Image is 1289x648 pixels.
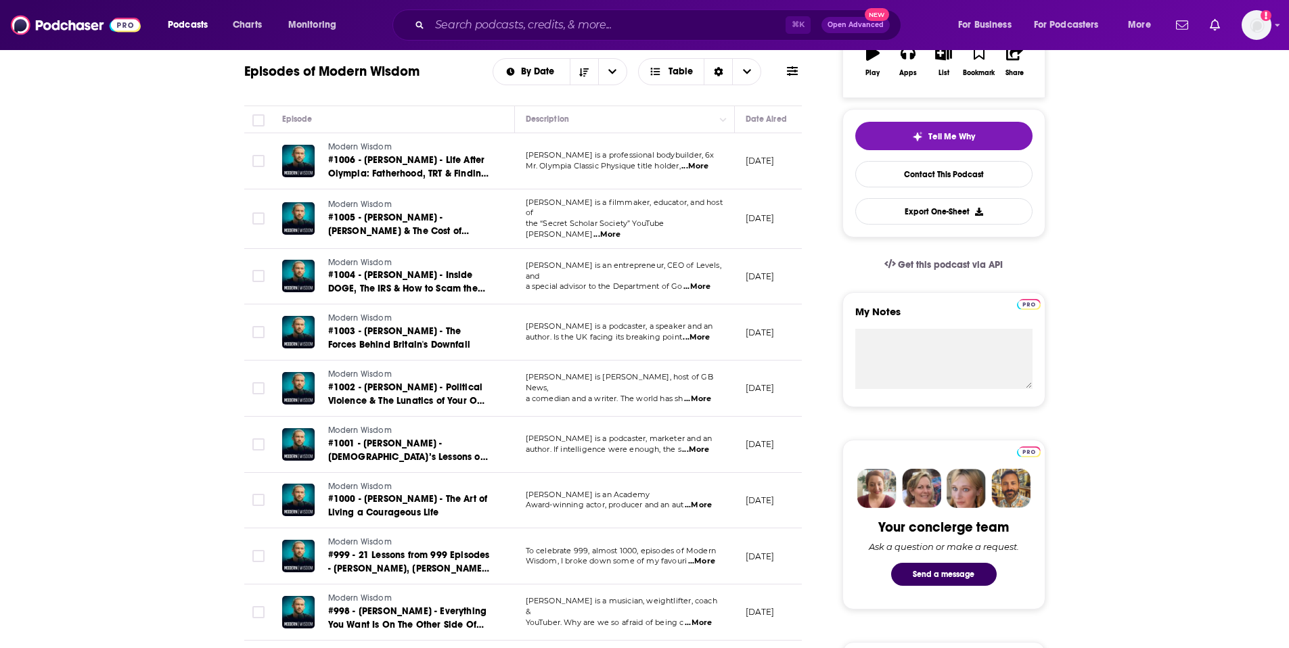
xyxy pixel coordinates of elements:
[684,394,711,404] span: ...More
[493,58,627,85] h2: Choose List sort
[526,556,687,565] span: Wisdom, I broke down some of my favouri
[526,490,650,499] span: [PERSON_NAME] is an Academy
[865,8,889,21] span: New
[570,59,598,85] button: Sort Direction
[926,37,961,85] button: List
[252,326,265,338] span: Toggle select row
[328,269,491,296] a: #1004 - [PERSON_NAME] - Inside DOGE, The IRS & How to Scam the US Government
[328,593,392,603] span: Modern Wisdom
[997,37,1032,85] button: Share
[279,14,354,36] button: open menu
[746,111,787,127] div: Date Aired
[526,394,683,403] span: a comedian and a writer. The world has sh
[288,16,336,34] span: Monitoring
[252,212,265,225] span: Toggle select row
[746,155,775,166] p: [DATE]
[746,606,775,618] p: [DATE]
[1128,16,1151,34] span: More
[328,369,491,381] a: Modern Wisdom
[746,551,775,562] p: [DATE]
[328,211,491,238] a: #1005 - [PERSON_NAME] - [PERSON_NAME] & The Cost of Speaking Freely
[746,494,775,506] p: [DATE]
[252,606,265,618] span: Toggle select row
[1017,444,1041,457] a: Pro website
[891,563,997,586] button: Send a message
[1017,299,1041,310] img: Podchaser Pro
[282,111,313,127] div: Episode
[430,14,786,36] input: Search podcasts, credits, & more...
[890,37,926,85] button: Apps
[869,541,1019,552] div: Ask a question or make a request.
[874,248,1014,281] a: Get this podcast via API
[328,313,392,323] span: Modern Wisdom
[828,22,884,28] span: Open Advanced
[328,549,490,588] span: #999 - 21 Lessons from 999 Episodes - [PERSON_NAME], [PERSON_NAME] & [PERSON_NAME]
[947,469,986,508] img: Jules Profile
[855,161,1033,187] a: Contact This Podcast
[683,281,710,292] span: ...More
[328,537,392,547] span: Modern Wisdom
[328,438,488,476] span: #1001 - [PERSON_NAME] - [DEMOGRAPHIC_DATA]’s Lessons on Becoming Wise
[328,325,491,352] a: #1003 - [PERSON_NAME] - The Forces Behind Britain's Downfall
[526,218,664,239] span: the “Secret Scholar Society” YouTube [PERSON_NAME]
[1017,297,1041,310] a: Pro website
[526,111,569,127] div: Description
[328,269,485,308] span: #1004 - [PERSON_NAME] - Inside DOGE, The IRS & How to Scam the US Government
[328,369,392,379] span: Modern Wisdom
[11,12,141,38] img: Podchaser - Follow, Share and Rate Podcasts
[328,437,491,464] a: #1001 - [PERSON_NAME] - [DEMOGRAPHIC_DATA]’s Lessons on Becoming Wise
[526,260,721,281] span: [PERSON_NAME] is an entrepreneur, CEO of Levels, and
[526,372,713,392] span: [PERSON_NAME] is [PERSON_NAME], host of GB News,
[1261,10,1271,21] svg: Add a profile image
[328,605,491,632] a: #998 - [PERSON_NAME] - Everything You Want Is On The Other Side Of Cringe
[328,313,491,325] a: Modern Wisdom
[681,161,708,172] span: ...More
[685,618,712,628] span: ...More
[1118,14,1168,36] button: open menu
[1204,14,1225,37] a: Show notifications dropdown
[949,14,1028,36] button: open menu
[328,199,491,211] a: Modern Wisdom
[252,155,265,167] span: Toggle select row
[786,16,811,34] span: ⌘ K
[1242,10,1271,40] span: Logged in as karen.yates
[958,16,1012,34] span: For Business
[521,67,559,76] span: By Date
[912,131,923,142] img: tell me why sparkle
[902,469,941,508] img: Barbara Profile
[1017,446,1041,457] img: Podchaser Pro
[328,212,470,250] span: #1005 - [PERSON_NAME] - [PERSON_NAME] & The Cost of Speaking Freely
[328,493,488,518] span: #1000 - [PERSON_NAME] - The Art of Living a Courageous Life
[168,16,208,34] span: Podcasts
[855,305,1033,329] label: My Notes
[878,519,1009,536] div: Your concierge team
[638,58,762,85] button: Choose View
[328,258,392,267] span: Modern Wisdom
[252,550,265,562] span: Toggle select row
[526,618,684,627] span: YouTuber. Why are we so afraid of being c
[593,229,620,240] span: ...More
[328,381,491,420] span: #1002 - [PERSON_NAME] - Political Violence & The Lunatics of Your Own Side
[526,150,715,160] span: [PERSON_NAME] is a professional bodybuilder, 6x
[526,161,681,170] span: Mr. Olympia Classic Physique title holder,
[328,142,392,152] span: Modern Wisdom
[328,425,392,435] span: Modern Wisdom
[526,546,716,555] span: To celebrate 999, almost 1000, episodes of Modern
[898,259,1003,271] span: Get this podcast via API
[598,59,627,85] button: open menu
[526,281,683,291] span: a special advisor to the Department of Go
[233,16,262,34] span: Charts
[526,434,713,443] span: [PERSON_NAME] is a podcaster, marketer and an
[328,605,487,644] span: #998 - [PERSON_NAME] - Everything You Want Is On The Other Side Of Cringe
[865,69,880,77] div: Play
[962,37,997,85] button: Bookmark
[328,536,491,549] a: Modern Wisdom
[328,549,491,576] a: #999 - 21 Lessons from 999 Episodes - [PERSON_NAME], [PERSON_NAME] & [PERSON_NAME]
[1034,16,1099,34] span: For Podcasters
[328,492,491,519] a: #1000 - [PERSON_NAME] - The Art of Living a Courageous Life
[328,425,491,437] a: Modern Wisdom
[252,438,265,450] span: Toggle select row
[855,122,1033,150] button: tell me why sparkleTell Me Why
